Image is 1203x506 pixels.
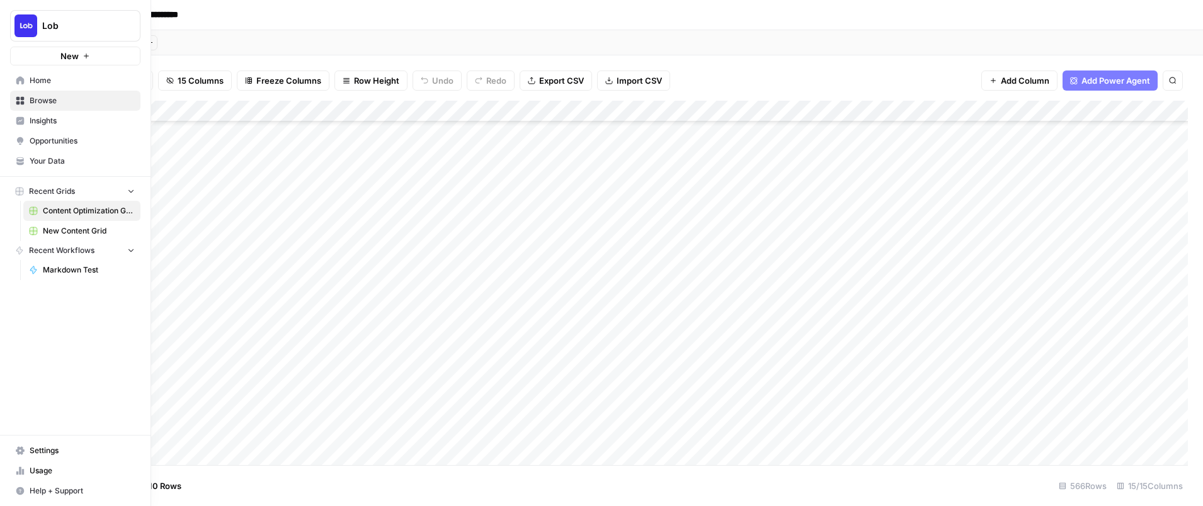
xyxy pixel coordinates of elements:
[10,182,140,201] button: Recent Grids
[43,225,135,237] span: New Content Grid
[43,205,135,216] span: Content Optimization Grid
[334,70,408,91] button: Row Height
[1063,70,1158,91] button: Add Power Agent
[432,74,453,87] span: Undo
[158,70,232,91] button: 15 Columns
[10,241,140,260] button: Recent Workflows
[597,70,670,91] button: Import CSV
[1112,476,1188,496] div: 15/15 Columns
[23,221,140,241] a: New Content Grid
[520,70,592,91] button: Export CSV
[1001,74,1049,87] span: Add Column
[30,135,135,147] span: Opportunities
[256,74,321,87] span: Freeze Columns
[10,91,140,111] a: Browse
[29,245,94,256] span: Recent Workflows
[30,465,135,476] span: Usage
[981,70,1058,91] button: Add Column
[23,260,140,280] a: Markdown Test
[30,485,135,497] span: Help + Support
[617,74,662,87] span: Import CSV
[30,75,135,86] span: Home
[30,115,135,126] span: Insights
[10,461,140,481] a: Usage
[486,74,506,87] span: Redo
[10,10,140,42] button: Workspace: Lob
[10,70,140,91] a: Home
[178,74,224,87] span: 15 Columns
[29,186,75,197] span: Recent Grids
[1081,74,1150,87] span: Add Power Agent
[413,70,462,91] button: Undo
[131,480,181,492] span: Add 10 Rows
[1054,476,1112,496] div: 566 Rows
[30,445,135,456] span: Settings
[14,14,37,37] img: Lob Logo
[30,95,135,106] span: Browse
[10,481,140,501] button: Help + Support
[42,20,118,32] span: Lob
[354,74,399,87] span: Row Height
[10,47,140,65] button: New
[237,70,329,91] button: Freeze Columns
[539,74,584,87] span: Export CSV
[10,151,140,171] a: Your Data
[10,111,140,131] a: Insights
[60,50,79,62] span: New
[10,131,140,151] a: Opportunities
[23,201,140,221] a: Content Optimization Grid
[10,441,140,461] a: Settings
[43,264,135,276] span: Markdown Test
[30,155,135,167] span: Your Data
[467,70,515,91] button: Redo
